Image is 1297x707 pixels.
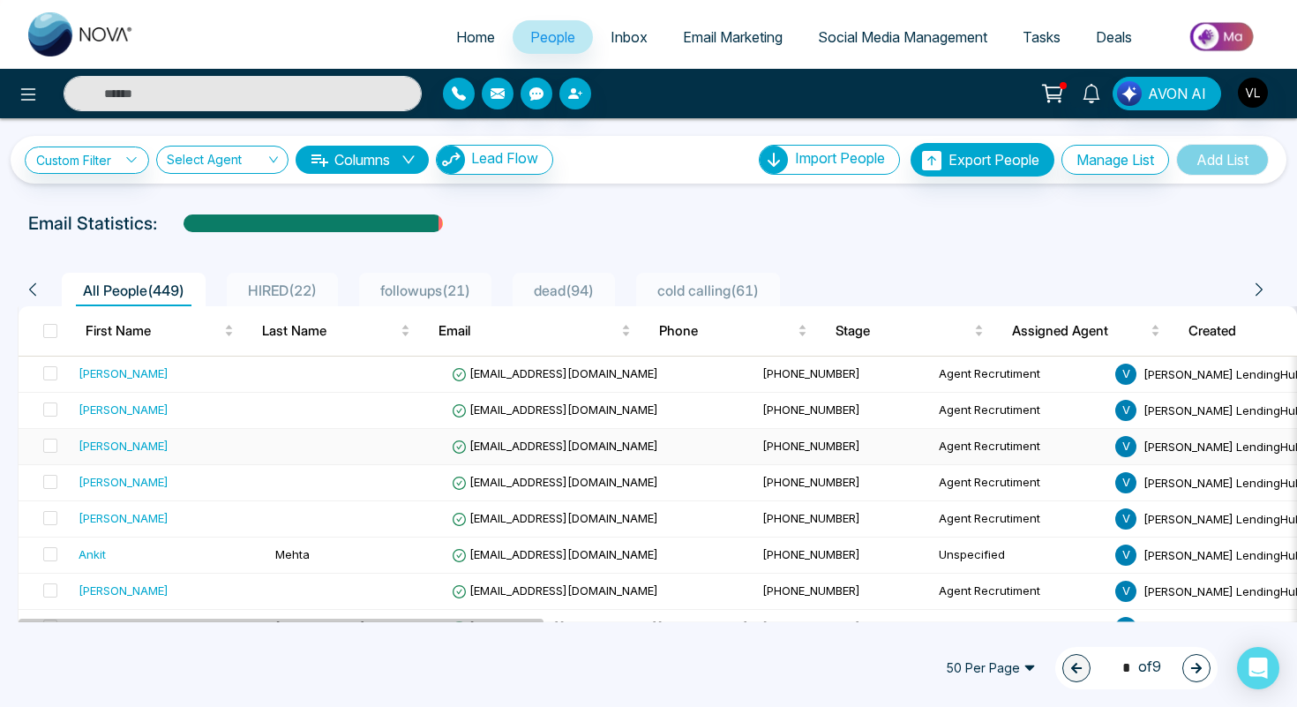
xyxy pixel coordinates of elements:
span: Inbox [611,28,648,46]
span: V [1115,400,1136,421]
img: Nova CRM Logo [28,12,134,56]
td: Unspecified [932,610,1108,646]
span: [PHONE_NUMBER] [762,511,860,525]
span: Import People [795,149,885,167]
span: HIRED ( 22 ) [241,282,324,299]
a: Custom Filter [25,147,149,174]
td: Agent Recrutiment [932,393,1108,429]
th: Stage [821,306,998,356]
a: Deals [1078,20,1150,54]
span: AVON AI [1148,83,1206,104]
span: V [1115,508,1136,530]
span: Phone [659,320,794,342]
a: Social Media Management [800,20,1005,54]
span: Deals [1096,28,1132,46]
a: Tasks [1005,20,1078,54]
span: V [1115,364,1136,385]
img: User Avatar [1238,78,1268,108]
span: V [1115,617,1136,638]
span: [PHONE_NUMBER] [762,547,860,561]
span: of 9 [1112,656,1161,680]
img: Market-place.gif [1158,17,1286,56]
a: People [513,20,593,54]
span: All People ( 449 ) [76,282,191,299]
th: Last Name [248,306,424,356]
img: Lead Flow [1117,81,1142,106]
span: Email [439,320,618,342]
td: Agent Recrutiment [932,465,1108,501]
span: Tasks [1023,28,1061,46]
button: Export People [911,143,1054,177]
th: Assigned Agent [998,306,1174,356]
span: Stage [836,320,971,342]
div: Ankit [79,545,106,563]
td: Unspecified [932,538,1108,574]
div: [PERSON_NAME] [79,509,169,527]
span: [EMAIL_ADDRESS][DOMAIN_NAME] [452,583,658,598]
span: Mehta [275,547,310,561]
span: First Name [86,320,221,342]
td: Agent Recrutiment [932,574,1108,610]
td: Agent Recrutiment [932,429,1108,465]
span: cold calling ( 61 ) [650,282,766,299]
span: Social Media Management [818,28,987,46]
span: V [1115,436,1136,457]
span: [EMAIL_ADDRESS][DOMAIN_NAME] [452,547,658,561]
span: [EMAIL_ADDRESS][DOMAIN_NAME] [452,366,658,380]
span: Email Marketing [683,28,783,46]
td: Agent Recrutiment [932,501,1108,538]
span: People [530,28,575,46]
button: AVON AI [1113,77,1221,110]
button: Manage List [1061,145,1169,175]
div: [PERSON_NAME] [79,401,169,418]
span: down [401,153,416,167]
span: [PHONE_NUMBER] [762,620,860,634]
a: Lead FlowLead Flow [429,145,553,175]
div: [PERSON_NAME] [79,473,169,491]
span: [PHONE_NUMBER] [762,475,860,489]
span: V [1115,545,1136,566]
th: Email [424,306,645,356]
div: [PERSON_NAME] [79,365,169,382]
div: [PERSON_NAME] [79,437,169,455]
span: [EMAIL_ADDRESS][DOMAIN_NAME] [452,475,658,489]
span: [PHONE_NUMBER] [762,402,860,417]
td: Agent Recrutiment [932,357,1108,393]
img: Lead Flow [437,146,465,174]
span: [PHONE_NUMBER] [762,439,860,453]
a: Inbox [593,20,665,54]
div: Open Intercom Messenger [1237,647,1279,689]
div: [PERSON_NAME] [79,582,169,599]
button: Lead Flow [436,145,553,175]
th: First Name [71,306,248,356]
button: Columnsdown [296,146,429,174]
a: Home [439,20,513,54]
span: followups ( 21 ) [373,282,477,299]
span: 50 Per Page [933,654,1048,682]
span: V [1115,472,1136,493]
a: Email Marketing [665,20,800,54]
span: [PHONE_NUMBER] [762,583,860,598]
span: Assigned Agent [1012,320,1147,342]
span: [EMAIL_ADDRESS][DOMAIN_NAME] [452,511,658,525]
span: [PHONE_NUMBER] [762,366,860,380]
span: Home [456,28,495,46]
span: V [1115,581,1136,602]
span: [PERSON_NAME][EMAIL_ADDRESS][DOMAIN_NAME] [452,620,748,634]
span: Lead Flow [471,149,538,167]
th: Phone [645,306,821,356]
span: dead ( 94 ) [527,282,601,299]
p: Email Statistics: [28,210,157,237]
span: [EMAIL_ADDRESS][DOMAIN_NAME] [452,402,658,417]
span: Export People [948,151,1039,169]
span: [EMAIL_ADDRESS][DOMAIN_NAME] [452,439,658,453]
span: Last Name [262,320,397,342]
